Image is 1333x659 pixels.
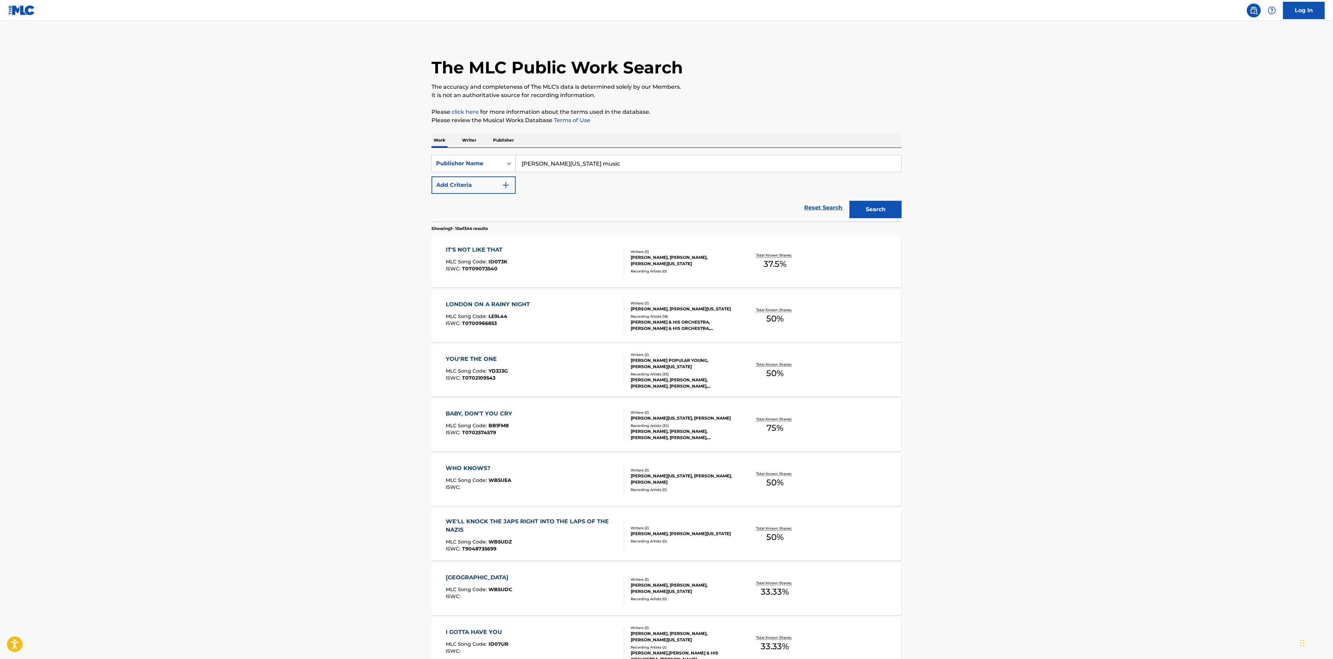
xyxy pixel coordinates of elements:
span: MLC Song Code : [446,539,488,545]
span: MLC Song Code : [446,586,488,593]
div: Help [1265,3,1279,17]
p: Total Known Shares: [756,580,793,586]
p: Total Known Shares: [756,362,793,367]
div: [GEOGRAPHIC_DATA] [446,573,512,582]
span: WB5UDZ [488,539,512,545]
span: 50 % [766,367,784,380]
div: Recording Artists ( 18 ) [631,314,736,319]
span: MLC Song Code : [446,313,488,319]
div: [PERSON_NAME], [PERSON_NAME], [PERSON_NAME][US_STATE] [631,582,736,595]
div: Writers ( 2 ) [631,301,736,306]
span: BB1FM8 [488,422,509,429]
div: BABY, DON'T YOU CRY [446,410,516,418]
p: The accuracy and completeness of The MLC's data is determined solely by our Members. [431,83,902,91]
div: YOU'RE THE ONE [446,355,508,363]
div: WHO KNOWS? [446,464,511,473]
div: IT'S NOT LIKE THAT [446,246,507,254]
a: LONDON ON A RAINY NIGHTMLC Song Code:LE9L44ISWC:T0700966853Writers (2)[PERSON_NAME], [PERSON_NAME... [431,290,902,342]
p: Work [431,133,447,148]
p: It is not an authoritative source for recording information. [431,91,902,100]
span: ISWC : [446,648,462,654]
div: Recording Artists ( 0 ) [631,539,736,544]
p: Total Known Shares: [756,526,793,531]
span: T0700966853 [462,320,497,326]
iframe: Chat Widget [1298,626,1333,659]
div: [PERSON_NAME], [PERSON_NAME][US_STATE] [631,531,736,537]
span: T0702109543 [462,375,495,381]
button: Search [849,201,902,218]
span: T0702574579 [462,429,496,436]
div: Recording Artists ( 0 ) [631,596,736,602]
div: Recording Artists ( 32 ) [631,423,736,428]
div: Writers ( 3 ) [631,468,736,473]
div: [PERSON_NAME], [PERSON_NAME], [PERSON_NAME], [PERSON_NAME], [PERSON_NAME] [631,377,736,389]
p: Please review the Musical Works Database [431,116,902,125]
div: Recording Artists ( 0 ) [631,487,736,492]
a: IT'S NOT LIKE THATMLC Song Code:ID073KISWC:T0709073540Writers (3)[PERSON_NAME], [PERSON_NAME], [P... [431,235,902,287]
button: Add Criteria [431,176,516,194]
a: Log In [1283,2,1325,19]
p: Total Known Shares: [756,307,793,312]
span: ISWC : [446,265,462,272]
span: 50 % [766,312,784,325]
div: [PERSON_NAME], [PERSON_NAME][US_STATE] [631,306,736,312]
p: Writer [460,133,478,148]
img: search [1250,6,1258,15]
div: Writers ( 2 ) [631,410,736,415]
div: [PERSON_NAME][US_STATE], [PERSON_NAME], [PERSON_NAME] [631,473,736,485]
div: Recording Artists ( 2 ) [631,645,736,650]
p: Showing 1 - 10 of 344 results [431,225,488,232]
span: T0709073540 [462,265,498,272]
span: YD3J3G [488,368,508,374]
span: 37.5 % [764,258,786,270]
div: Writers ( 2 ) [631,352,736,357]
img: 9d2ae6d4665cec9f34b9.svg [502,181,510,189]
span: ISWC : [446,429,462,436]
a: [GEOGRAPHIC_DATA]MLC Song Code:WB5UDCISWC:Writers (3)[PERSON_NAME], [PERSON_NAME], [PERSON_NAME][... [431,563,902,615]
span: ISWC : [446,484,462,490]
a: YOU'RE THE ONEMLC Song Code:YD3J3GISWC:T0702109543Writers (2)[PERSON_NAME] POPULAR YOUNG, [PERSON... [431,344,902,397]
span: WB5UEA [488,477,511,483]
span: 33.33 % [761,586,789,598]
img: help [1268,6,1276,15]
span: MLC Song Code : [446,422,488,429]
img: MLC Logo [8,5,35,15]
div: WE'LL KNOCK THE JAPS RIGHT INTO THE LAPS OF THE NAZIS [446,517,619,534]
div: Writers ( 3 ) [631,625,736,630]
p: Total Known Shares: [756,635,793,640]
span: MLC Song Code : [446,368,488,374]
span: ISWC : [446,375,462,381]
form: Search Form [431,155,902,222]
div: Recording Artists ( 0 ) [631,269,736,274]
a: Terms of Use [552,117,590,124]
a: BABY, DON'T YOU CRYMLC Song Code:BB1FM8ISWC:T0702574579Writers (2)[PERSON_NAME][US_STATE], [PERSO... [431,399,902,451]
div: Writers ( 3 ) [631,249,736,254]
a: click here [452,109,479,115]
div: [PERSON_NAME][US_STATE], [PERSON_NAME] [631,415,736,421]
span: 75 % [767,422,783,434]
div: [PERSON_NAME], [PERSON_NAME], [PERSON_NAME], [PERSON_NAME], [PERSON_NAME] [631,428,736,441]
div: [PERSON_NAME], [PERSON_NAME], [PERSON_NAME][US_STATE] [631,630,736,643]
div: [PERSON_NAME] & HIS ORCHESTRA, [PERSON_NAME] & HIS ORCHESTRA, [PERSON_NAME] & HIS ORCHESTRA, [PER... [631,319,736,332]
div: Publisher Name [436,159,499,168]
span: ID07UR [488,641,508,647]
div: Recording Artists ( 33 ) [631,372,736,377]
div: Writers ( 3 ) [631,577,736,582]
span: WB5UDC [488,586,512,593]
p: Publisher [491,133,516,148]
a: WE'LL KNOCK THE JAPS RIGHT INTO THE LAPS OF THE NAZISMLC Song Code:WB5UDZISWC:T9048735699Writers ... [431,508,902,561]
span: ISWC : [446,546,462,552]
span: ID073K [488,259,507,265]
div: Writers ( 2 ) [631,525,736,531]
p: Please for more information about the terms used in the database. [431,108,902,116]
a: Reset Search [801,200,846,215]
a: Public Search [1247,3,1261,17]
span: 50 % [766,476,784,489]
span: T9048735699 [462,546,496,552]
div: [PERSON_NAME] POPULAR YOUNG, [PERSON_NAME][US_STATE] [631,357,736,370]
p: Total Known Shares: [756,471,793,476]
div: Drag [1300,633,1304,653]
div: I GOTTA HAVE YOU [446,628,508,636]
span: 33.33 % [761,640,789,653]
a: WHO KNOWS?MLC Song Code:WB5UEAISWC:Writers (3)[PERSON_NAME][US_STATE], [PERSON_NAME], [PERSON_NAM... [431,454,902,506]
